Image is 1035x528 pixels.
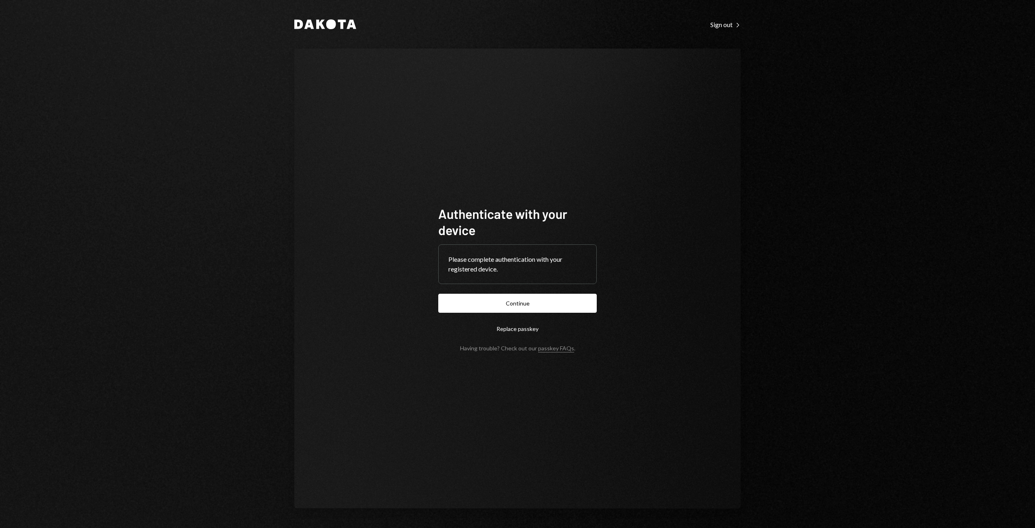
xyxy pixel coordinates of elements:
div: Please complete authentication with your registered device. [448,254,587,274]
button: Continue [438,294,597,313]
div: Having trouble? Check out our . [460,345,575,352]
h1: Authenticate with your device [438,206,597,238]
button: Replace passkey [438,319,597,338]
div: Sign out [710,21,741,29]
a: Sign out [710,20,741,29]
a: passkey FAQs [538,345,574,352]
